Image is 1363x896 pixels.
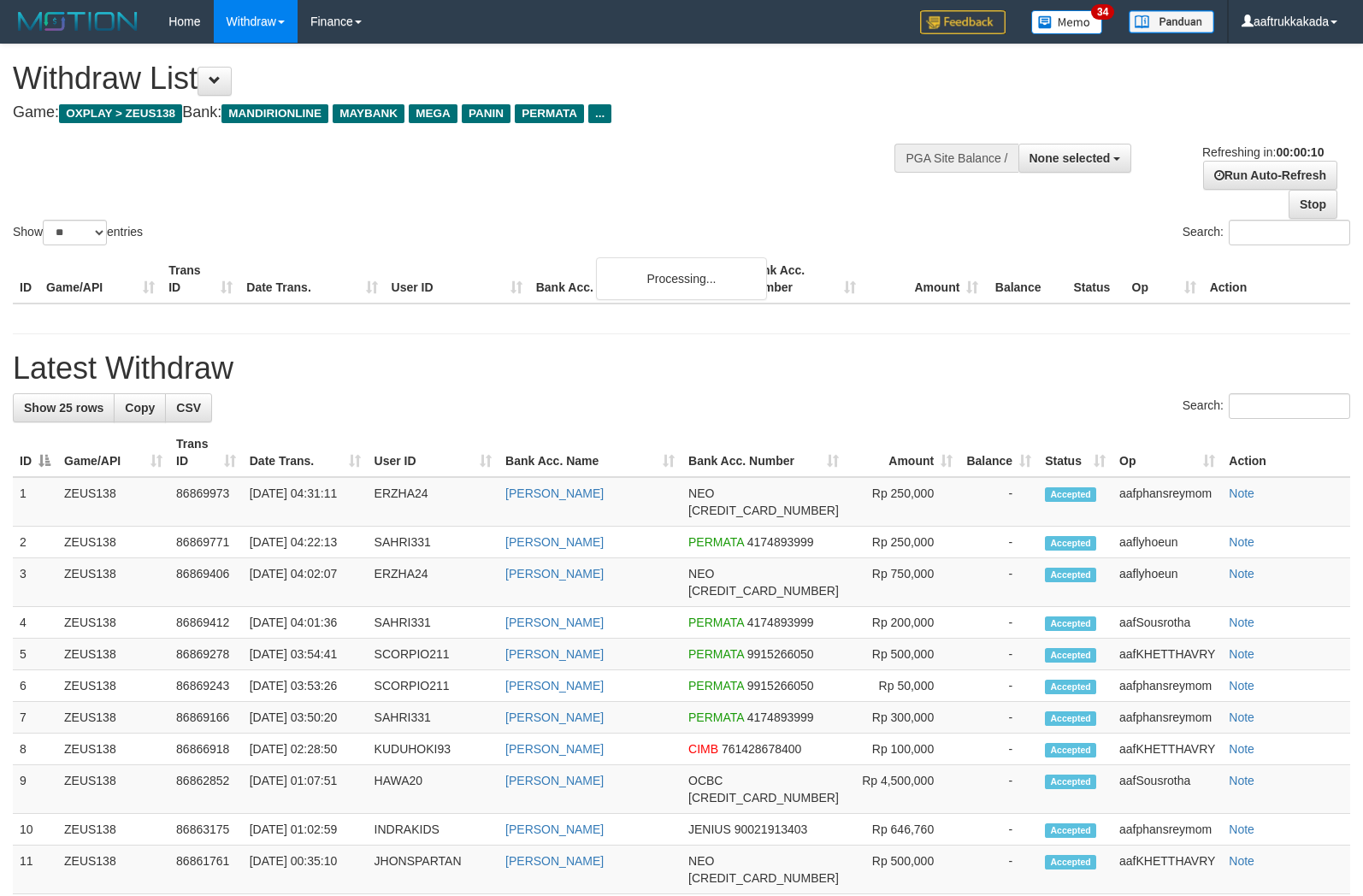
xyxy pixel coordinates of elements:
th: Trans ID [162,255,239,304]
span: Copy 5859458205420111 to clipboard [688,871,839,885]
td: aaflyhoeun [1112,527,1222,558]
span: Copy 761428678400 to clipboard [722,742,801,756]
td: 86869771 [169,527,243,558]
th: Status [1066,255,1124,304]
td: - [959,558,1038,607]
td: SAHRI331 [368,702,499,734]
td: 86869243 [169,670,243,702]
td: aafphansreymom [1112,670,1222,702]
th: User ID [385,255,529,304]
th: Game/API [39,255,162,304]
td: aafSousrotha [1112,607,1222,639]
td: ZEUS138 [57,734,169,765]
td: ZEUS138 [57,846,169,894]
span: Accepted [1045,775,1096,789]
input: Search: [1229,393,1350,419]
span: Accepted [1045,616,1096,631]
td: aafKHETTHAVRY [1112,734,1222,765]
td: [DATE] 04:31:11 [243,477,368,527]
td: Rp 500,000 [846,639,959,670]
td: aafKHETTHAVRY [1112,639,1222,670]
span: Accepted [1045,855,1096,869]
span: ... [588,104,611,123]
a: Note [1229,679,1254,693]
span: NEO [688,854,714,868]
a: [PERSON_NAME] [505,567,604,581]
td: 86869166 [169,702,243,734]
td: Rp 250,000 [846,477,959,527]
th: ID [13,255,39,304]
td: 4 [13,607,57,639]
div: Processing... [596,257,767,300]
td: 5 [13,639,57,670]
td: 86866918 [169,734,243,765]
td: Rp 100,000 [846,734,959,765]
th: Action [1222,428,1350,477]
td: Rp 300,000 [846,702,959,734]
td: - [959,765,1038,814]
span: CIMB [688,742,718,756]
td: [DATE] 03:50:20 [243,702,368,734]
select: Showentries [43,220,107,245]
td: ZEUS138 [57,477,169,527]
span: Copy 9915266050 to clipboard [747,647,814,661]
th: Date Trans.: activate to sort column ascending [243,428,368,477]
td: 6 [13,670,57,702]
a: Stop [1289,190,1337,219]
a: Note [1229,822,1254,836]
td: SCORPIO211 [368,639,499,670]
th: Bank Acc. Name [529,255,741,304]
a: [PERSON_NAME] [505,710,604,724]
td: 86862852 [169,765,243,814]
span: Copy 693817721717 to clipboard [688,791,839,805]
td: - [959,477,1038,527]
td: aafphansreymom [1112,814,1222,846]
td: ZEUS138 [57,702,169,734]
a: Note [1229,647,1254,661]
span: MANDIRIONLINE [221,104,328,123]
span: Accepted [1045,743,1096,757]
td: SAHRI331 [368,527,499,558]
th: ID: activate to sort column descending [13,428,57,477]
th: Game/API: activate to sort column ascending [57,428,169,477]
a: Note [1229,854,1254,868]
img: MOTION_logo.png [13,9,143,34]
th: Amount [863,255,985,304]
td: HAWA20 [368,765,499,814]
a: [PERSON_NAME] [505,535,604,549]
td: 10 [13,814,57,846]
td: 86869973 [169,477,243,527]
span: OCBC [688,774,723,787]
span: Accepted [1045,568,1096,582]
td: [DATE] 00:35:10 [243,846,368,894]
th: User ID: activate to sort column ascending [368,428,499,477]
a: Copy [114,393,166,422]
span: Copy 4174893999 to clipboard [747,535,814,549]
td: SAHRI331 [368,607,499,639]
span: None selected [1030,151,1111,165]
td: ERZHA24 [368,477,499,527]
label: Show entries [13,220,143,245]
span: Accepted [1045,648,1096,663]
td: Rp 200,000 [846,607,959,639]
td: - [959,814,1038,846]
td: ZEUS138 [57,558,169,607]
td: [DATE] 04:02:07 [243,558,368,607]
td: 7 [13,702,57,734]
td: - [959,527,1038,558]
td: aaflyhoeun [1112,558,1222,607]
a: Note [1229,567,1254,581]
a: [PERSON_NAME] [505,616,604,629]
th: Trans ID: activate to sort column ascending [169,428,243,477]
th: Bank Acc. Name: activate to sort column ascending [499,428,681,477]
td: SCORPIO211 [368,670,499,702]
span: Copy 4174893999 to clipboard [747,710,814,724]
div: PGA Site Balance / [894,144,1018,173]
td: Rp 50,000 [846,670,959,702]
a: Note [1229,774,1254,787]
td: Rp 4,500,000 [846,765,959,814]
h4: Game: Bank: [13,104,892,121]
td: - [959,607,1038,639]
span: NEO [688,567,714,581]
span: 34 [1091,4,1114,20]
